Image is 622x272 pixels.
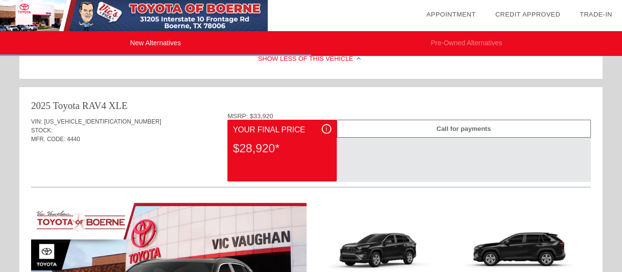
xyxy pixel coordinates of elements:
[31,99,106,112] div: 2025 Toyota RAV4
[31,136,66,143] span: MFR. CODE:
[233,136,331,161] div: $28,920*
[31,158,591,174] div: Quoted on [DATE] 6:09:29 PM
[31,127,52,134] span: STOCK:
[337,120,591,138] div: Call for payments
[31,118,42,125] span: VIN:
[44,118,161,125] span: [US_VEHICLE_IDENTIFICATION_NUMBER]
[580,11,612,18] a: Trade-In
[311,31,622,56] li: Pre-Owned Alternatives
[109,99,128,112] div: XLE
[322,124,331,134] div: i
[426,11,476,18] a: Appointment
[495,11,560,18] a: Credit Approved
[227,112,591,120] div: MSRP: $33,920
[233,124,331,136] div: Your Final Price
[67,136,80,143] span: 4440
